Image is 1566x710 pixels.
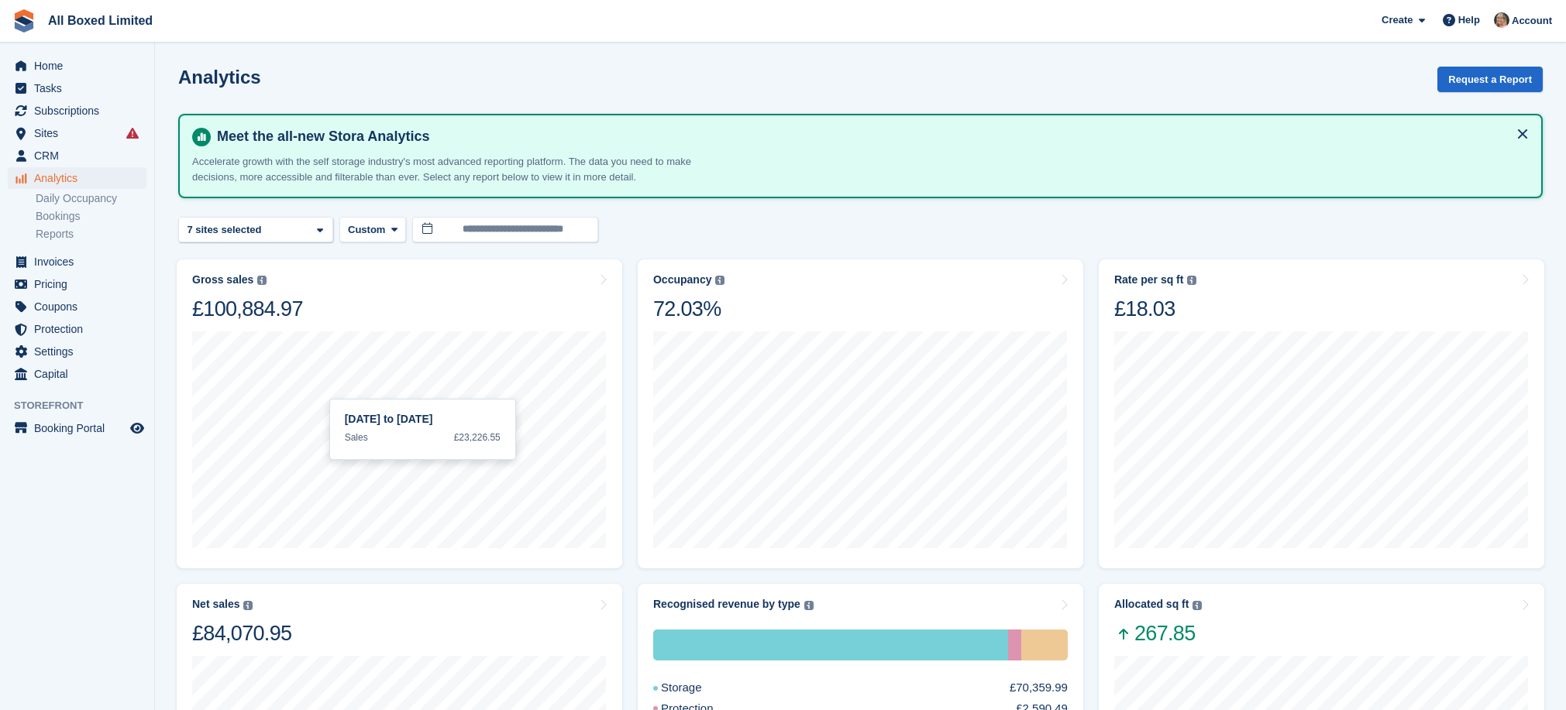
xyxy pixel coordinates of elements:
[34,251,127,273] span: Invoices
[1437,67,1543,92] button: Request a Report
[1021,629,1068,660] div: One-off
[8,318,146,340] a: menu
[8,341,146,362] a: menu
[34,55,127,77] span: Home
[8,273,146,295] a: menu
[192,620,291,647] div: £84,070.95
[1114,273,1183,286] div: Rate per sq ft
[1114,620,1202,647] span: 267.85
[1193,601,1202,610] img: icon-info-grey-7440780725fd019a000dd9b08b2336e03edf1995a4989e88bcd33f0948082b44.svg
[1187,276,1196,285] img: icon-info-grey-7440780725fd019a000dd9b08b2336e03edf1995a4989e88bcd33f0948082b44.svg
[34,77,127,99] span: Tasks
[8,296,146,317] a: menu
[653,273,711,286] div: Occupancy
[126,127,139,139] i: Smart entry sync failures have occurred
[8,363,146,385] a: menu
[1512,13,1552,29] span: Account
[128,419,146,437] a: Preview store
[178,67,261,87] h2: Analytics
[8,251,146,273] a: menu
[8,55,146,77] a: menu
[184,222,267,238] div: 7 sites selected
[8,417,146,439] a: menu
[36,227,146,242] a: Reports
[1114,296,1196,322] div: £18.03
[653,679,739,697] div: Storage
[8,122,146,144] a: menu
[36,209,146,224] a: Bookings
[192,273,253,286] div: Gross sales
[34,100,127,122] span: Subscriptions
[34,417,127,439] span: Booking Portal
[8,145,146,166] a: menu
[1382,12,1413,28] span: Create
[34,145,127,166] span: CRM
[1114,598,1189,611] div: Allocated sq ft
[653,598,800,611] div: Recognised revenue by type
[34,273,127,295] span: Pricing
[192,296,303,322] div: £100,884.97
[34,296,127,317] span: Coupons
[211,128,1529,146] h4: Meet the all-new Stora Analytics
[339,217,406,242] button: Custom
[192,598,239,611] div: Net sales
[14,398,154,413] span: Storefront
[34,318,127,340] span: Protection
[192,154,735,184] p: Accelerate growth with the self storage industry's most advanced reporting platform. The data you...
[1008,629,1021,660] div: Protection
[715,276,724,285] img: icon-info-grey-7440780725fd019a000dd9b08b2336e03edf1995a4989e88bcd33f0948082b44.svg
[8,77,146,99] a: menu
[804,601,814,610] img: icon-info-grey-7440780725fd019a000dd9b08b2336e03edf1995a4989e88bcd33f0948082b44.svg
[1010,679,1068,697] div: £70,359.99
[34,341,127,362] span: Settings
[8,100,146,122] a: menu
[1458,12,1480,28] span: Help
[12,9,36,33] img: stora-icon-8386f47178a22dfd0bd8f6a31ec36ba5ce8667c1dd55bd0f319d3a0aa187defe.svg
[34,363,127,385] span: Capital
[653,296,724,322] div: 72.03%
[34,122,127,144] span: Sites
[653,629,1008,660] div: Storage
[36,191,146,206] a: Daily Occupancy
[348,222,385,238] span: Custom
[1494,12,1509,28] img: Sandie Mills
[243,601,253,610] img: icon-info-grey-7440780725fd019a000dd9b08b2336e03edf1995a4989e88bcd33f0948082b44.svg
[34,167,127,189] span: Analytics
[8,167,146,189] a: menu
[42,8,159,33] a: All Boxed Limited
[257,276,267,285] img: icon-info-grey-7440780725fd019a000dd9b08b2336e03edf1995a4989e88bcd33f0948082b44.svg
